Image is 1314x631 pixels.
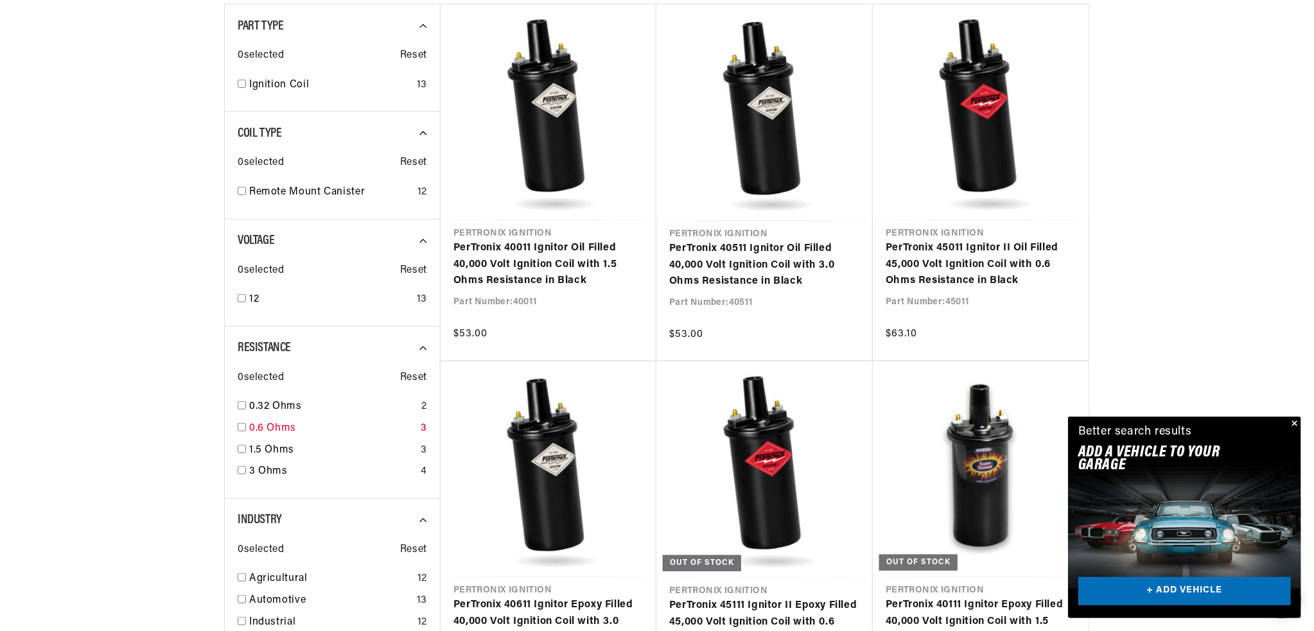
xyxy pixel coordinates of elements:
[249,184,412,201] a: Remote Mount Canister
[238,20,283,33] span: Part Type
[421,463,427,480] div: 4
[400,370,427,386] span: Reset
[249,592,412,609] a: Automotive
[249,571,412,587] a: Agricultural
[249,291,412,308] a: 12
[417,77,427,94] div: 13
[417,184,427,201] div: 12
[417,571,427,587] div: 12
[238,48,284,64] span: 0 selected
[400,155,427,171] span: Reset
[249,442,416,459] a: 1.5 Ohms
[400,263,427,279] span: Reset
[238,234,274,247] span: Voltage
[400,48,427,64] span: Reset
[249,77,412,94] a: Ignition Coil
[1078,577,1291,606] a: + ADD VEHICLE
[249,614,412,631] a: Industrial
[249,399,416,415] a: 0.32 Ohms
[1078,423,1192,442] div: Better search results
[249,420,416,437] a: 0.6 Ohms
[238,155,284,171] span: 0 selected
[421,420,427,437] div: 3
[886,240,1076,290] a: PerTronix 45011 Ignitor II Oil Filled 45,000 Volt Ignition Coil with 0.6 Ohms Resistance in Black
[421,399,427,415] div: 2
[238,514,282,526] span: Industry
[238,341,291,354] span: Resistance
[238,370,284,386] span: 0 selected
[238,542,284,558] span: 0 selected
[669,241,860,290] a: PerTronix 40511 Ignitor Oil Filled 40,000 Volt Ignition Coil with 3.0 Ohms Resistance in Black
[400,542,427,558] span: Reset
[249,463,416,480] a: 3 Ohms
[453,240,644,290] a: PerTronix 40011 Ignitor Oil Filled 40,000 Volt Ignition Coil with 1.5 Ohms Resistance in Black
[1286,417,1301,432] button: Close
[417,291,427,308] div: 13
[417,592,427,609] div: 13
[417,614,427,631] div: 12
[1078,446,1259,472] h2: Add A VEHICLE to your garage
[421,442,427,459] div: 3
[238,263,284,279] span: 0 selected
[238,127,281,140] span: Coil Type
